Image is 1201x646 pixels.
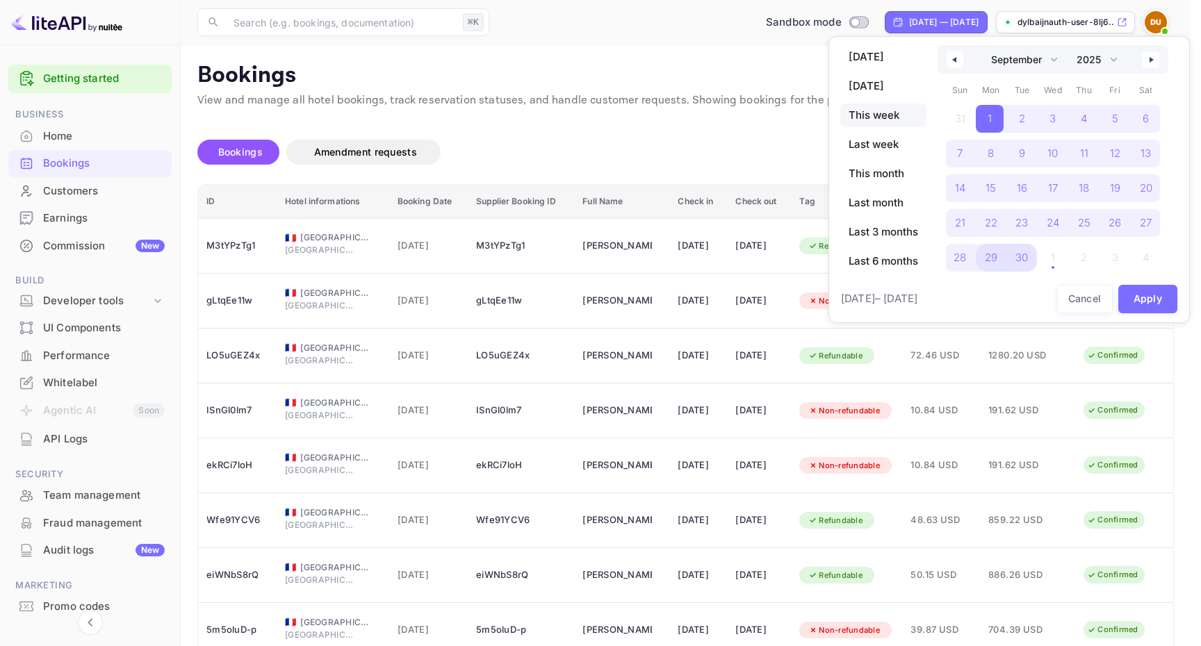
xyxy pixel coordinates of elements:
[1006,171,1038,199] button: 16
[1047,141,1058,166] span: 10
[1006,79,1038,101] span: Tue
[1015,210,1028,235] span: 23
[1047,210,1059,235] span: 24
[1019,141,1025,166] span: 9
[1140,210,1152,235] span: 27
[1081,106,1087,131] span: 4
[1112,106,1118,131] span: 5
[1100,171,1131,199] button: 19
[840,220,926,244] button: Last 3 months
[976,171,1007,199] button: 15
[840,133,926,156] button: Last week
[1017,176,1027,201] span: 16
[1078,210,1090,235] span: 25
[976,136,1007,164] button: 8
[985,210,997,235] span: 22
[840,103,926,127] button: This week
[986,176,996,201] span: 15
[976,206,1007,233] button: 22
[1143,106,1149,131] span: 6
[1038,206,1069,233] button: 24
[1100,101,1131,129] button: 5
[1068,136,1100,164] button: 11
[957,141,963,166] span: 7
[1080,141,1088,166] span: 11
[1130,79,1161,101] span: Sat
[1068,206,1100,233] button: 25
[1110,176,1120,201] span: 19
[1068,171,1100,199] button: 18
[1038,171,1069,199] button: 17
[945,171,976,199] button: 14
[1141,141,1151,166] span: 13
[988,141,994,166] span: 8
[1038,79,1069,101] span: Wed
[1109,210,1121,235] span: 26
[840,74,926,98] button: [DATE]
[1130,171,1161,199] button: 20
[1019,106,1025,131] span: 2
[1006,206,1038,233] button: 23
[1048,176,1058,201] span: 17
[976,101,1007,129] button: 1
[1038,101,1069,129] button: 3
[1057,285,1113,313] button: Cancel
[945,136,976,164] button: 7
[945,79,976,101] span: Sun
[1006,101,1038,129] button: 2
[1130,101,1161,129] button: 6
[841,291,917,307] span: [DATE] – [DATE]
[840,191,926,215] button: Last month
[840,45,926,69] button: [DATE]
[1006,136,1038,164] button: 9
[976,240,1007,268] button: 29
[945,206,976,233] button: 21
[955,176,965,201] span: 14
[1130,206,1161,233] button: 27
[985,245,997,270] span: 29
[1140,176,1152,201] span: 20
[1006,240,1038,268] button: 30
[1068,79,1100,101] span: Thu
[976,79,1007,101] span: Mon
[955,210,965,235] span: 21
[1015,245,1028,270] span: 30
[1110,141,1120,166] span: 12
[1038,136,1069,164] button: 10
[1130,136,1161,164] button: 13
[840,249,926,273] button: Last 6 months
[1100,206,1131,233] button: 26
[954,245,966,270] span: 28
[1100,79,1131,101] span: Fri
[945,240,976,268] button: 28
[1100,136,1131,164] button: 12
[1068,101,1100,129] button: 4
[840,162,926,185] button: This month
[1079,176,1089,201] span: 18
[988,106,992,131] span: 1
[1049,106,1056,131] span: 3
[1118,285,1178,313] button: Apply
